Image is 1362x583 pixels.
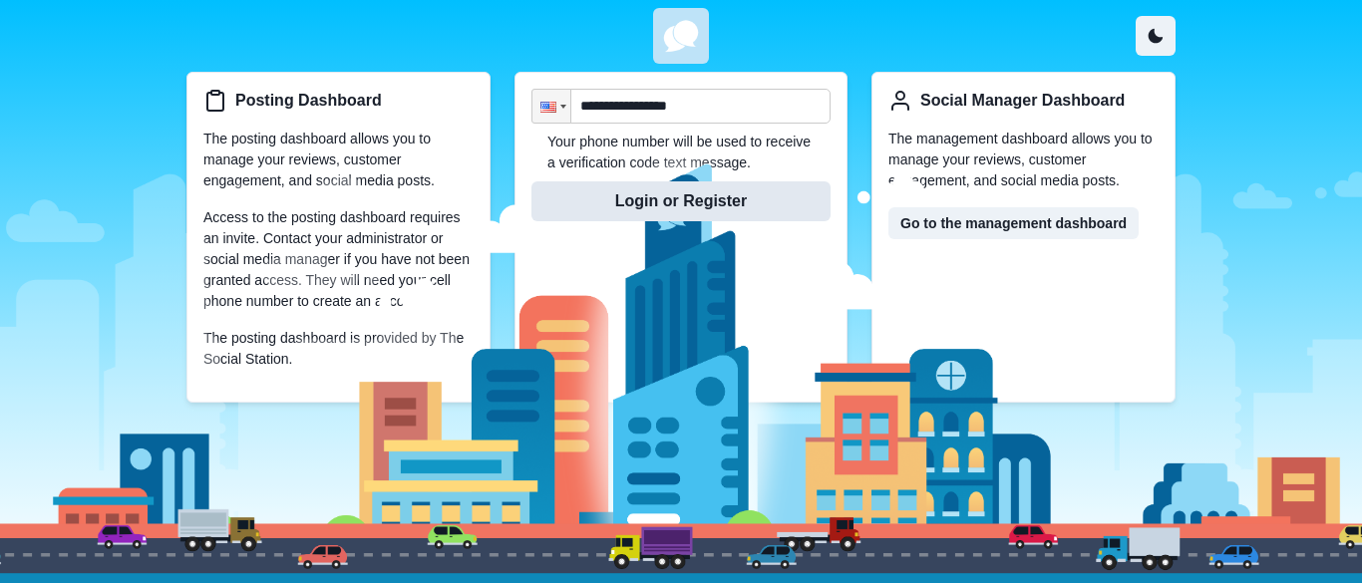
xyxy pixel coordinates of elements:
h5: Social Manager Dashboard [920,91,1125,110]
img: u8dYElcwoIgCIIgCIIgCIIgCIIgCIIgCIIgCIIgCIIgCIIgCIIgCIIgCIIgCIIgCIKgBfgfhTKg+uHK8RYAAAAASUVORK5CYII= [657,12,705,60]
button: Login or Register [531,181,831,221]
button: Toggle Mode [1136,16,1176,56]
div: United States: + 1 [532,90,570,123]
a: Go to the management dashboard [888,207,1139,239]
h5: Posting Dashboard [235,91,382,110]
